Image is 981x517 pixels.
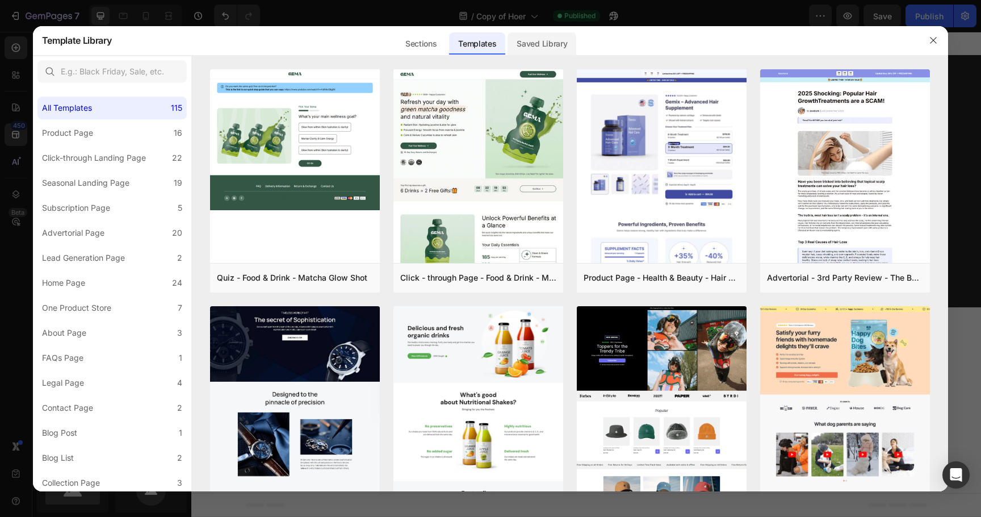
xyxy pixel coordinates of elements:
[42,301,111,315] div: One Product Store
[177,476,182,490] div: 3
[174,176,182,190] div: 19
[42,151,146,165] div: Click-through Landing Page
[42,276,85,290] div: Home Page
[445,317,514,329] div: Add blank section
[42,251,125,265] div: Lead Generation Page
[174,126,182,140] div: 16
[368,292,422,304] span: Add section
[267,331,345,341] span: inspired by CRO experts
[179,426,182,440] div: 1
[362,317,421,329] div: Generate layout
[360,331,421,341] span: from URL or image
[210,69,380,211] img: quiz-1.png
[172,276,182,290] div: 24
[584,271,740,285] div: Product Page - Health & Beauty - Hair Supplement
[178,301,182,315] div: 7
[177,251,182,265] div: 2
[177,451,182,465] div: 2
[42,126,93,140] div: Product Page
[217,271,367,285] div: Quiz - Food & Drink - Matcha Glow Shot
[42,326,86,340] div: About Page
[42,26,112,55] h2: Template Library
[177,401,182,415] div: 2
[272,317,341,329] div: Choose templates
[42,176,129,190] div: Seasonal Landing Page
[396,32,446,55] div: Sections
[437,331,521,341] span: then drag & drop elements
[42,351,83,365] div: FAQs Page
[42,476,100,490] div: Collection Page
[449,32,505,55] div: Templates
[42,401,93,415] div: Contact Page
[42,201,110,215] div: Subscription Page
[172,151,182,165] div: 22
[177,376,182,390] div: 4
[400,271,556,285] div: Click - through Page - Food & Drink - Matcha Glow Shot
[171,101,182,115] div: 115
[42,426,77,440] div: Blog Post
[178,201,182,215] div: 5
[179,351,182,365] div: 1
[942,461,970,489] div: Open Intercom Messenger
[42,451,74,465] div: Blog List
[172,226,182,240] div: 20
[42,376,84,390] div: Legal Page
[767,271,923,285] div: Advertorial - 3rd Party Review - The Before Image - Hair Supplement
[42,101,92,115] div: All Templates
[42,226,104,240] div: Advertorial Page
[37,60,187,83] input: E.g.: Black Friday, Sale, etc.
[508,32,576,55] div: Saved Library
[177,326,182,340] div: 3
